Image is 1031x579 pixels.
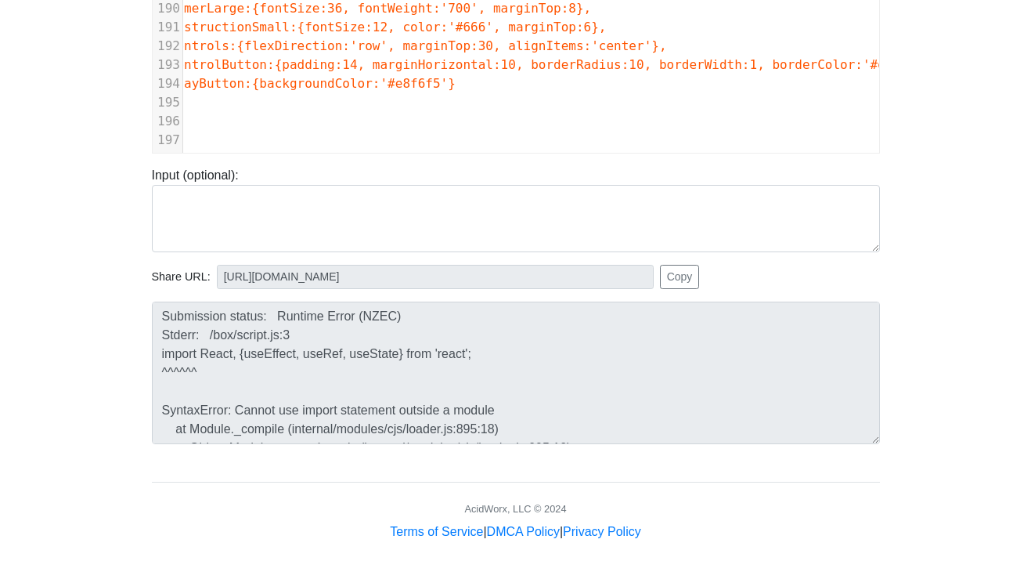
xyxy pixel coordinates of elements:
span: Share URL: [152,269,211,286]
a: DMCA Policy [487,525,560,538]
span: controlButton:{padding:14, marginHorizontal:10, borderRadius:10, borderWidth:1, borderColor:'#ddd'}, [169,57,923,72]
span: instructionSmall:{fontSize:12, color:'#666', marginTop:6}, [169,20,607,34]
div: 195 [153,93,182,112]
button: Copy [660,265,700,289]
div: 192 [153,37,182,56]
a: Terms of Service [390,525,483,538]
span: controls:{flexDirection:'row', marginTop:30, alignItems:'center'}, [169,38,667,53]
input: No share available yet [217,265,654,289]
span: playButton:{backgroundColor:'#e8f6f5'} [169,76,456,91]
div: Input (optional): [140,166,892,252]
div: 194 [153,74,182,93]
div: 196 [153,112,182,131]
div: | | [390,523,640,541]
span: timerLarge:{fontSize:36, fontWeight:'700', marginTop:8}, [169,1,591,16]
a: Privacy Policy [563,525,641,538]
div: 191 [153,18,182,37]
div: 197 [153,131,182,150]
div: 193 [153,56,182,74]
div: AcidWorx, LLC © 2024 [464,501,566,516]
